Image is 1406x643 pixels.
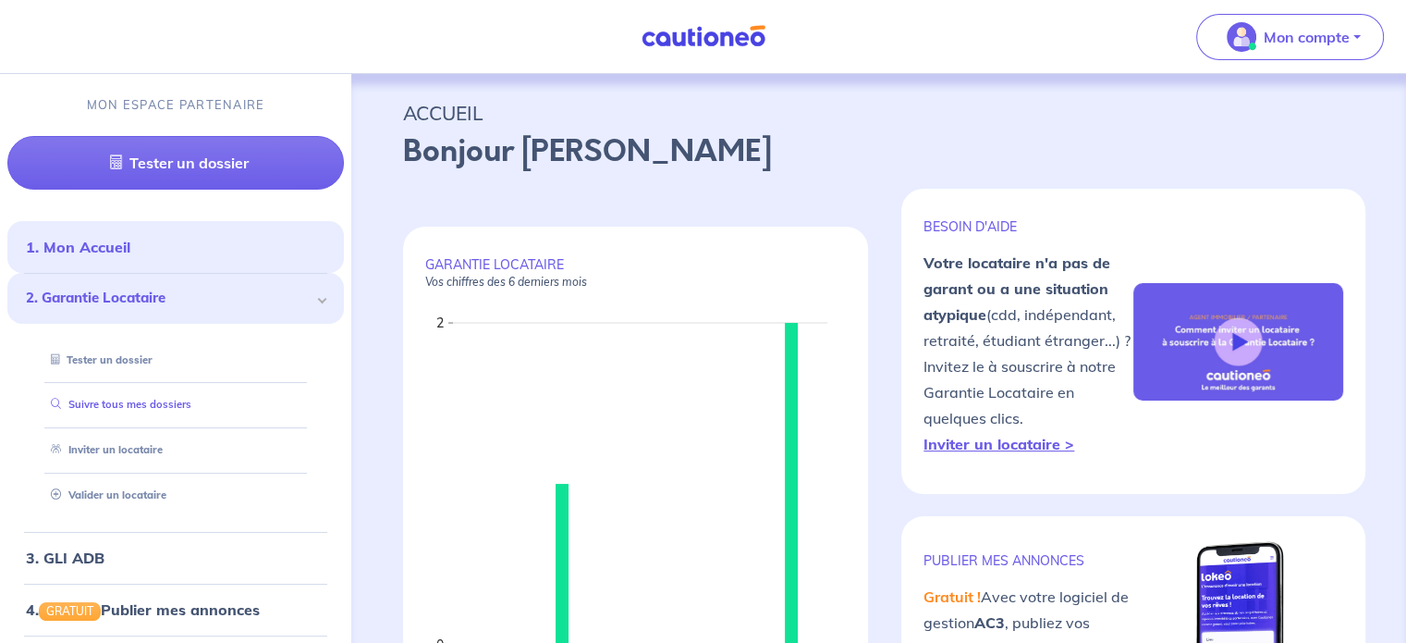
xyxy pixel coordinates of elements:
p: publier mes annonces [923,552,1133,569]
div: 4.GRATUITPublier mes annonces [7,591,344,628]
a: 3. GLI ADB [26,549,104,567]
a: Suivre tous mes dossiers [43,398,191,411]
div: Tester un dossier [30,345,322,376]
a: Inviter un locataire [43,443,163,456]
p: ACCUEIL [403,96,1354,130]
div: Valider un locataire [30,480,322,511]
em: Gratuit ! [923,587,981,606]
p: BESOIN D'AIDE [923,218,1133,235]
div: 3. GLI ADB [7,539,344,576]
strong: AC3 [974,613,1005,632]
div: 2. Garantie Locataire [7,273,344,324]
a: Tester un dossier [7,136,344,190]
p: MON ESPACE PARTENAIRE [87,96,265,114]
a: Tester un dossier [43,353,153,366]
img: illu_account_valid_menu.svg [1227,22,1256,52]
img: video-gli-new-none.jpg [1133,283,1343,402]
em: Vos chiffres des 6 derniers mois [425,275,587,289]
span: 2. Garantie Locataire [26,288,312,309]
a: Valider un locataire [43,488,166,501]
p: Mon compte [1264,26,1350,48]
text: 2 [436,315,444,331]
a: Inviter un locataire > [923,435,1074,453]
a: 1. Mon Accueil [26,238,130,256]
p: (cdd, indépendant, retraité, étudiant étranger...) ? Invitez le à souscrire à notre Garantie Loca... [923,250,1133,457]
img: Cautioneo [634,25,773,48]
a: 4.GRATUITPublier mes annonces [26,600,260,619]
div: Inviter un locataire [30,435,322,465]
p: Bonjour [PERSON_NAME] [403,130,1354,174]
p: GARANTIE LOCATAIRE [425,256,846,290]
div: Suivre tous mes dossiers [30,390,322,420]
button: illu_account_valid_menu.svgMon compte [1196,14,1384,60]
div: 1. Mon Accueil [7,229,344,266]
strong: Votre locataire n'a pas de garant ou a une situation atypique [923,253,1110,324]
